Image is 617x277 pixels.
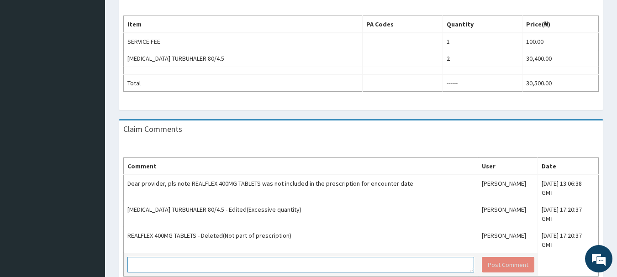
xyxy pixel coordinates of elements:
img: d_794563401_company_1708531726252_794563401 [17,46,37,68]
th: Quantity [443,16,522,33]
td: REALFLEX 400MG TABLETS - Deleted(Not part of prescription) [124,227,478,253]
td: ------ [443,75,522,92]
td: [MEDICAL_DATA] TURBUHALER 80/4.5 [124,50,363,67]
td: [MEDICAL_DATA] TURBUHALER 80/4.5 - Edited(Excessive quantity) [124,201,478,227]
h3: Claim Comments [123,125,182,133]
td: 2 [443,50,522,67]
td: [PERSON_NAME] [478,227,538,253]
th: User [478,158,538,175]
span: We're online! [53,81,126,173]
td: 30,400.00 [522,50,599,67]
td: 30,500.00 [522,75,599,92]
td: Dear provider, pls note REALFLEX 400MG TABLETS was not included in the prescription for encounter... [124,175,478,201]
div: Minimize live chat window [150,5,172,26]
td: [DATE] 17:20:37 GMT [538,227,599,253]
th: Item [124,16,363,33]
td: [PERSON_NAME] [478,201,538,227]
td: [DATE] 17:20:37 GMT [538,201,599,227]
th: Comment [124,158,478,175]
td: 1 [443,33,522,50]
td: [DATE] 13:06:38 GMT [538,175,599,201]
th: Date [538,158,599,175]
th: PA Codes [363,16,443,33]
td: 100.00 [522,33,599,50]
th: Price(₦) [522,16,599,33]
div: Chat with us now [47,51,153,63]
button: Post Comment [482,257,534,272]
textarea: Type your message and hit 'Enter' [5,182,174,214]
td: Total [124,75,363,92]
td: SERVICE FEE [124,33,363,50]
td: [PERSON_NAME] [478,175,538,201]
